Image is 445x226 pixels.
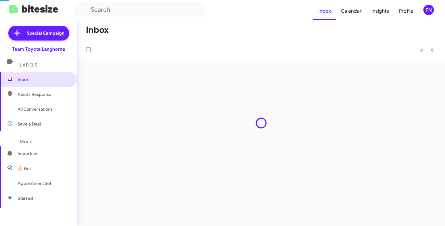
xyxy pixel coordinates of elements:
a: Special Campaign [8,26,69,41]
a: Inbox [313,2,336,20]
span: Needs Response [18,91,70,97]
span: Labels [20,62,38,68]
span: 🔥 Hot [18,165,31,172]
span: Inbox [18,76,70,83]
a: Insights [367,2,394,20]
a: Calendar [336,2,367,20]
span: Starred [18,195,33,201]
button: Previous [416,44,427,56]
a: Profile [394,2,418,20]
span: Special Campaign [27,30,64,36]
nav: Page navigation example [417,44,438,56]
span: « [420,46,423,54]
span: More [20,139,32,144]
button: Next [427,44,438,56]
span: All Conversations [18,106,53,112]
input: Search [75,2,205,17]
span: Save a Deal [18,121,41,127]
span: Important [18,151,70,157]
div: FN [423,5,434,15]
h1: Inbox [86,25,109,35]
span: » [430,46,434,54]
span: Appointment Set [18,180,51,186]
button: FN [418,5,438,15]
div: Team Toyota Langhorne [12,46,65,52]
